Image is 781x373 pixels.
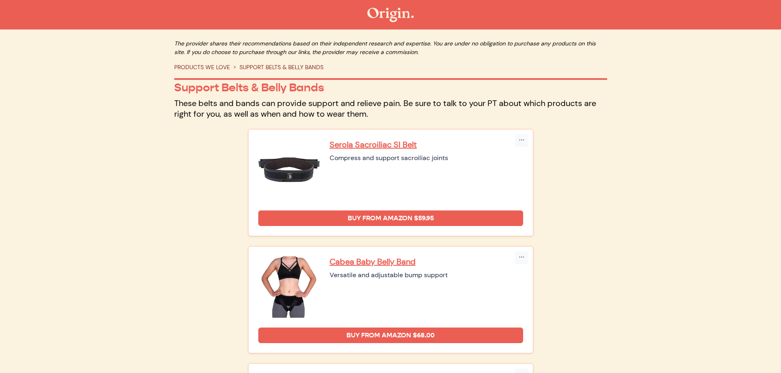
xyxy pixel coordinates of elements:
a: Serola Sacroiliac SI Belt [330,139,523,150]
img: Cabea Baby Belly Band [258,256,320,318]
img: Serola Sacroiliac SI Belt [258,139,320,201]
a: Buy from Amazon $59.95 [258,210,523,226]
div: Compress and support sacroiliac joints [330,153,523,163]
div: Versatile and adjustable bump support [330,270,523,280]
p: These belts and bands can provide support and relieve pain. Be sure to talk to your PT about whic... [174,98,607,119]
a: Cabea Baby Belly Band [330,256,523,267]
p: The provider shares their recommendations based on their independent research and expertise. You ... [174,39,607,57]
a: Buy from Amazon $68.00 [258,328,523,343]
p: Support Belts & Belly Bands [174,81,607,95]
img: The Origin Shop [367,8,414,22]
li: SUPPORT BELTS & BELLY BANDS [230,63,323,72]
a: PRODUCTS WE LOVE [174,63,230,71]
